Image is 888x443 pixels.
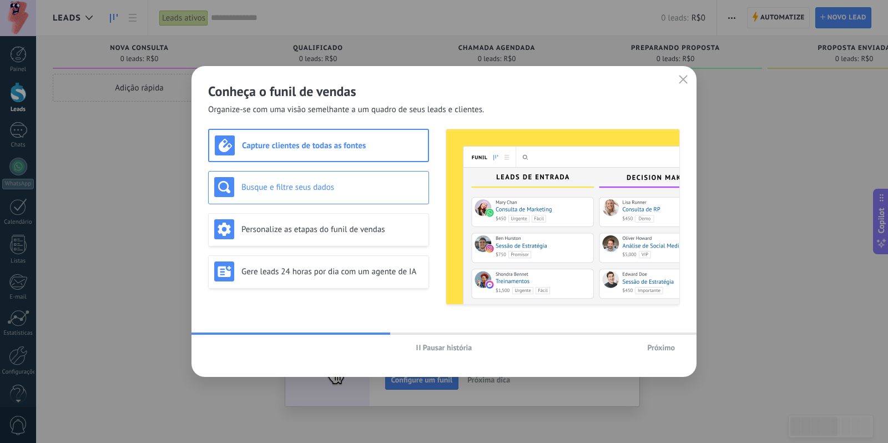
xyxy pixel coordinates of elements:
button: Pausar história [411,339,477,356]
h3: Busque e filtre seus dados [241,182,423,193]
button: Próximo [642,339,680,356]
h3: Capture clientes de todas as fontes [242,140,422,151]
span: Organize-se com uma visão semelhante a um quadro de seus leads e clientes. [208,104,484,115]
span: Próximo [647,344,675,351]
span: Pausar história [423,344,472,351]
h3: Gere leads 24 horas por dia com um agente de IA [241,266,423,277]
h3: Personalize as etapas do funil de vendas [241,224,423,235]
h2: Conheça o funil de vendas [208,83,680,100]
